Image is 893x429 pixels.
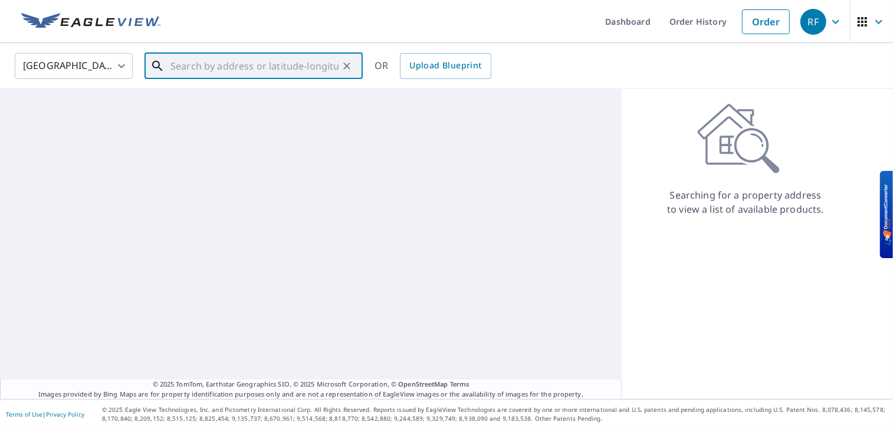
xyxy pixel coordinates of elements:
[339,58,355,74] button: Clear
[409,58,481,73] span: Upload Blueprint
[102,405,887,423] p: © 2025 Eagle View Technologies, Inc. and Pictometry International Corp. All Rights Reserved. Repo...
[667,188,825,216] p: Searching for a property address to view a list of available products.
[21,13,160,31] img: EV Logo
[153,379,470,390] span: © 2025 TomTom, Earthstar Geographics SIO, © 2025 Microsoft Corporation, ©
[6,410,42,418] a: Terms of Use
[742,9,790,34] a: Order
[170,49,339,82] input: Search by address or latitude-longitude
[15,49,133,82] div: [GEOGRAPHIC_DATA]
[46,410,84,418] a: Privacy Policy
[400,53,491,79] a: Upload Blueprint
[398,379,448,388] a: OpenStreetMap
[375,53,491,79] div: OR
[450,379,470,388] a: Terms
[800,9,826,35] div: RF
[883,184,892,245] img: BKR5lM0sgkDqAAAAAElFTkSuQmCC
[6,411,84,418] p: |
